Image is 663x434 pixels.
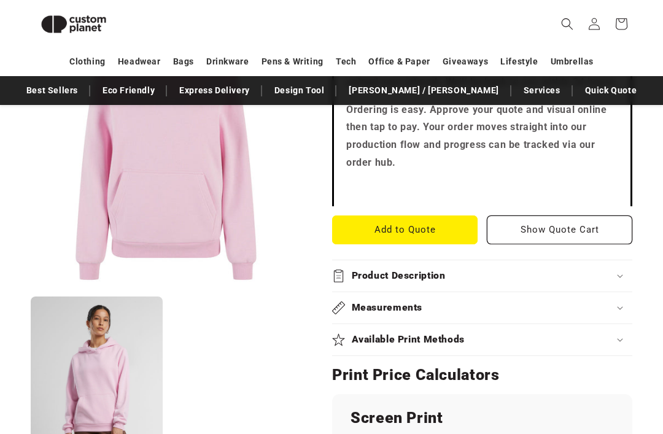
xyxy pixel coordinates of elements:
[579,80,643,101] a: Quick Quote
[206,51,249,72] a: Drinkware
[332,293,632,324] summary: Measurements
[443,51,488,72] a: Giveaways
[343,80,505,101] a: [PERSON_NAME] / [PERSON_NAME]
[268,80,331,101] a: Design Tool
[332,325,632,356] summary: Available Print Methods
[332,216,478,245] button: Add to Quote
[346,182,618,195] iframe: Customer reviews powered by Trustpilot
[351,409,614,428] h2: Screen Print
[332,261,632,292] summary: Product Description
[336,51,356,72] a: Tech
[31,5,117,44] img: Custom Planet
[500,51,538,72] a: Lifestyle
[20,80,84,101] a: Best Sellers
[262,51,324,72] a: Pens & Writing
[518,80,567,101] a: Services
[368,51,430,72] a: Office & Paper
[173,80,256,101] a: Express Delivery
[602,375,663,434] iframe: Chat Widget
[118,51,161,72] a: Headwear
[96,80,161,101] a: Eco Friendly
[69,51,106,72] a: Clothing
[554,10,581,37] summary: Search
[551,51,594,72] a: Umbrellas
[332,366,632,386] h2: Print Price Calculators
[173,51,194,72] a: Bags
[352,334,465,347] h2: Available Print Methods
[352,302,423,315] h2: Measurements
[352,270,446,283] h2: Product Description
[487,216,632,245] button: Show Quote Cart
